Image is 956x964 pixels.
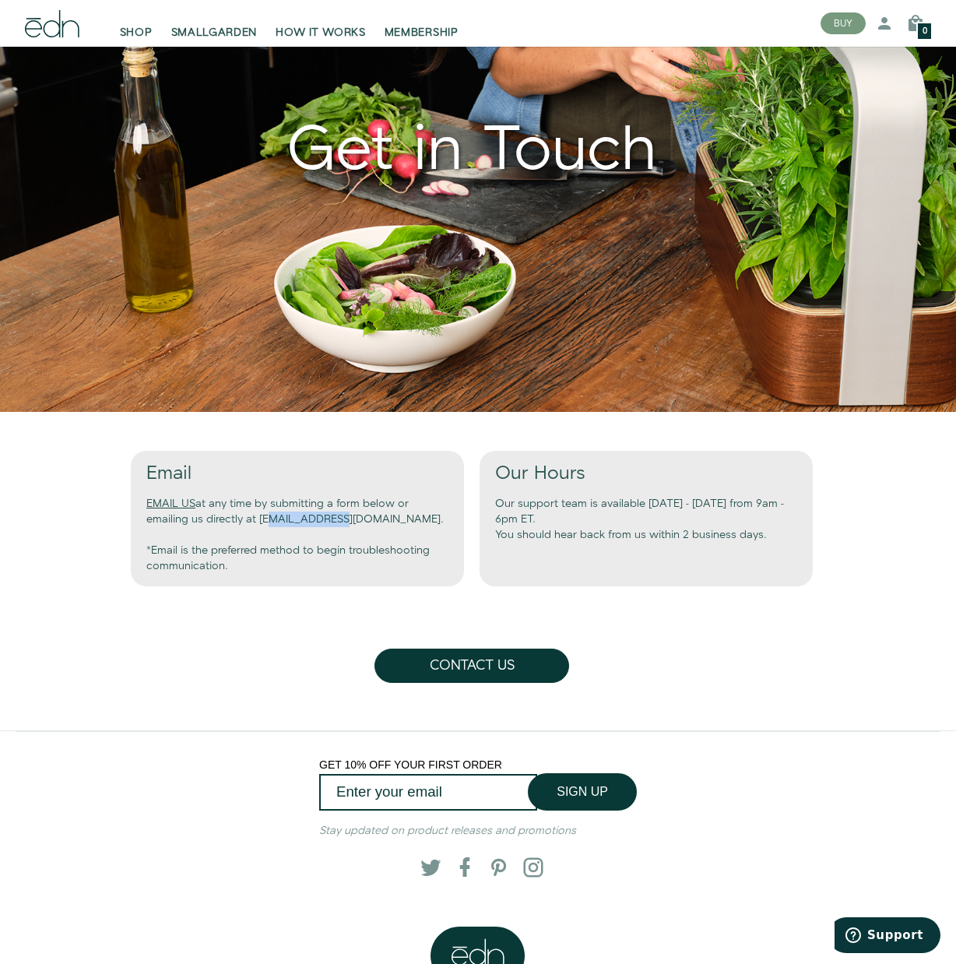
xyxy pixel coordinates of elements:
div: at any time by submitting a form below or emailing us directly at [EMAIL_ADDRESS][DOMAIN_NAME]. *... [131,451,464,586]
span: SMALLGARDEN [171,25,258,40]
a: SMALLGARDEN [162,6,267,40]
em: Stay updated on product releases and promotions [319,823,576,839]
span: 0 [923,27,927,36]
span: HOW IT WORKS [276,25,365,40]
h1: Get in Touch [25,114,919,188]
iframe: Opens a widget where you can find more information [835,917,940,956]
a: MEMBERSHIP [375,6,468,40]
h2: Email [146,463,448,484]
span: MEMBERSHIP [385,25,459,40]
input: Enter your email [319,774,537,811]
a: SHOP [111,6,162,40]
button: Contact Us [374,649,569,683]
div: Our support team is available [DATE] - [DATE] from 9am - 6pm ET. You should hear back from us wit... [480,451,813,586]
a: HOW IT WORKS [266,6,374,40]
button: SIGN UP [528,773,637,811]
button: BUY [821,12,866,34]
span: SHOP [120,25,153,40]
span: GET 10% OFF YOUR FIRST ORDER [319,758,502,771]
a: EMAIL US [146,496,195,512]
h2: Our Hours [495,463,797,484]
